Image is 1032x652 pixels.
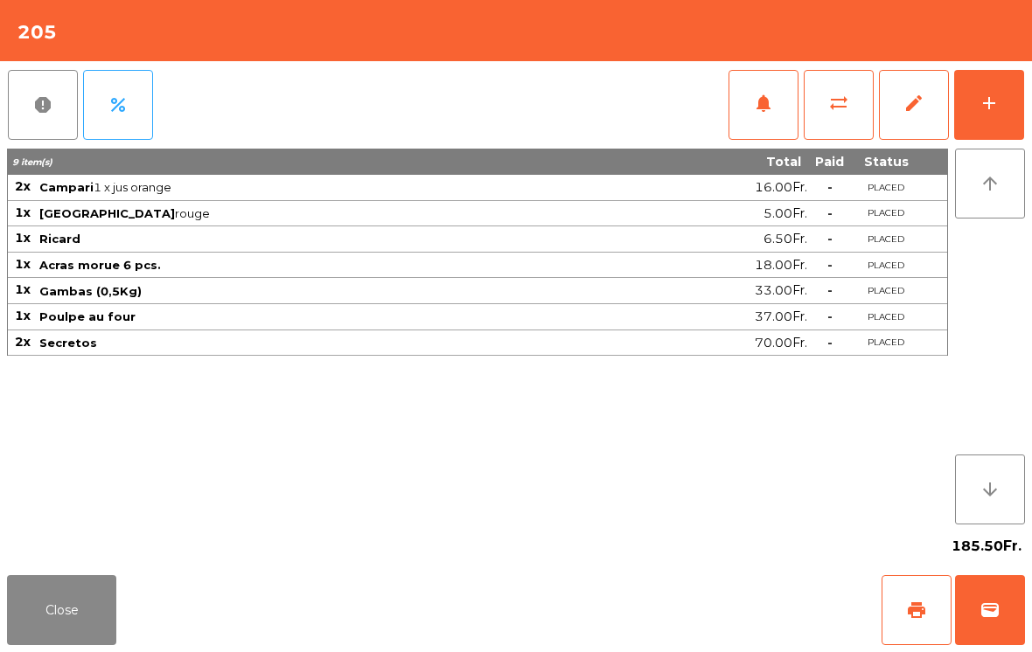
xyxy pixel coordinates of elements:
[882,575,952,645] button: print
[879,70,949,140] button: edit
[851,330,921,357] td: PLACED
[980,479,1001,500] i: arrow_downward
[39,258,161,272] span: Acras morue 6 pcs.
[851,201,921,227] td: PLACED
[980,600,1001,621] span: wallet
[8,70,78,140] button: report
[15,205,31,220] span: 1x
[827,257,833,273] span: -
[39,336,97,350] span: Secretos
[764,202,807,225] span: 5.00Fr.
[15,256,31,272] span: 1x
[625,149,808,175] th: Total
[903,93,924,114] span: edit
[15,308,31,323] span: 1x
[955,149,1025,218] button: arrow_upward
[979,93,1000,114] div: add
[12,156,52,168] span: 9 item(s)
[755,279,807,302] span: 33.00Fr.
[39,309,136,323] span: Poulpe au four
[729,70,798,140] button: notifications
[755,253,807,277] span: 18.00Fr.
[39,206,175,220] span: [GEOGRAPHIC_DATA]
[755,176,807,199] span: 16.00Fr.
[17,19,57,45] h4: 205
[755,331,807,355] span: 70.00Fr.
[851,278,921,304] td: PLACED
[39,284,142,298] span: Gambas (0,5Kg)
[764,227,807,251] span: 6.50Fr.
[851,149,921,175] th: Status
[808,149,851,175] th: Paid
[851,253,921,279] td: PLACED
[108,94,129,115] span: percent
[827,335,833,350] span: -
[952,533,1022,559] span: 185.50Fr.
[954,70,1024,140] button: add
[39,206,624,220] span: rouge
[7,575,116,645] button: Close
[828,93,849,114] span: sync_alt
[15,230,31,246] span: 1x
[827,282,833,298] span: -
[827,205,833,221] span: -
[753,93,774,114] span: notifications
[804,70,874,140] button: sync_alt
[955,575,1025,645] button: wallet
[15,334,31,350] span: 2x
[15,281,31,297] span: 1x
[980,173,1001,194] i: arrow_upward
[32,94,53,115] span: report
[827,179,833,195] span: -
[851,226,921,253] td: PLACED
[851,175,921,201] td: PLACED
[955,454,1025,524] button: arrow_downward
[906,600,927,621] span: print
[83,70,153,140] button: percent
[15,178,31,194] span: 2x
[39,180,624,194] span: 1 x jus orange
[827,231,833,246] span: -
[851,304,921,330] td: PLACED
[827,309,833,324] span: -
[39,232,80,246] span: Ricard
[39,180,94,194] span: Campari
[755,305,807,329] span: 37.00Fr.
